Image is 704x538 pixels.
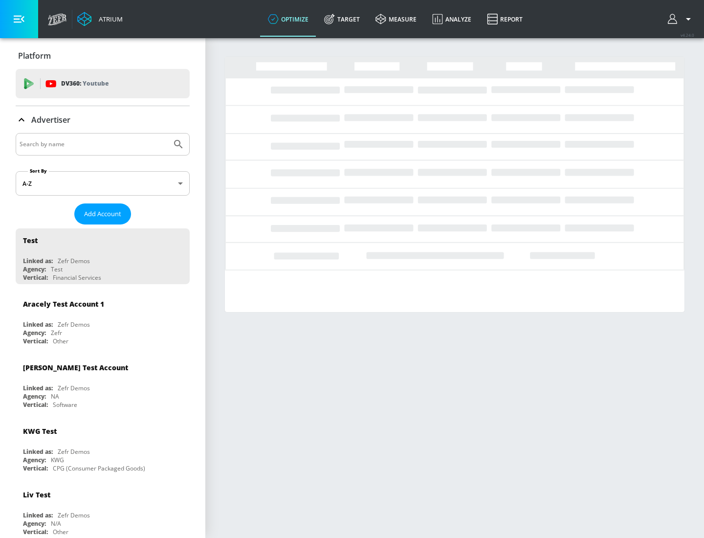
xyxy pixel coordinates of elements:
[58,511,90,519] div: Zefr Demos
[23,528,48,536] div: Vertical:
[23,490,50,499] div: Liv Test
[83,78,109,89] p: Youtube
[61,78,109,89] p: DV360:
[23,273,48,282] div: Vertical:
[84,208,121,220] span: Add Account
[51,392,59,401] div: NA
[23,511,53,519] div: Linked as:
[23,464,48,472] div: Vertical:
[23,448,53,456] div: Linked as:
[23,392,46,401] div: Agency:
[58,384,90,392] div: Zefr Demos
[74,203,131,224] button: Add Account
[368,1,424,37] a: measure
[58,320,90,329] div: Zefr Demos
[23,265,46,273] div: Agency:
[16,69,190,98] div: DV360: Youtube
[23,363,128,372] div: [PERSON_NAME] Test Account
[16,419,190,475] div: KWG TestLinked as:Zefr DemosAgency:KWGVertical:CPG (Consumer Packaged Goods)
[51,265,63,273] div: Test
[53,273,101,282] div: Financial Services
[16,171,190,196] div: A-Z
[23,257,53,265] div: Linked as:
[23,426,57,436] div: KWG Test
[77,12,123,26] a: Atrium
[16,106,190,134] div: Advertiser
[16,356,190,411] div: [PERSON_NAME] Test AccountLinked as:Zefr DemosAgency:NAVertical:Software
[51,519,61,528] div: N/A
[16,42,190,69] div: Platform
[58,448,90,456] div: Zefr Demos
[424,1,479,37] a: Analyze
[16,292,190,348] div: Aracely Test Account 1Linked as:Zefr DemosAgency:ZefrVertical:Other
[260,1,316,37] a: optimize
[23,456,46,464] div: Agency:
[18,50,51,61] p: Platform
[479,1,530,37] a: Report
[53,401,77,409] div: Software
[681,32,694,38] span: v 4.24.0
[23,320,53,329] div: Linked as:
[20,138,168,151] input: Search by name
[16,228,190,284] div: TestLinked as:Zefr DemosAgency:TestVertical:Financial Services
[23,384,53,392] div: Linked as:
[53,337,68,345] div: Other
[51,329,62,337] div: Zefr
[23,401,48,409] div: Vertical:
[23,329,46,337] div: Agency:
[95,15,123,23] div: Atrium
[316,1,368,37] a: Target
[58,257,90,265] div: Zefr Demos
[28,168,49,174] label: Sort By
[23,519,46,528] div: Agency:
[53,464,145,472] div: CPG (Consumer Packaged Goods)
[31,114,70,125] p: Advertiser
[53,528,68,536] div: Other
[23,236,38,245] div: Test
[51,456,64,464] div: KWG
[23,299,104,309] div: Aracely Test Account 1
[23,337,48,345] div: Vertical:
